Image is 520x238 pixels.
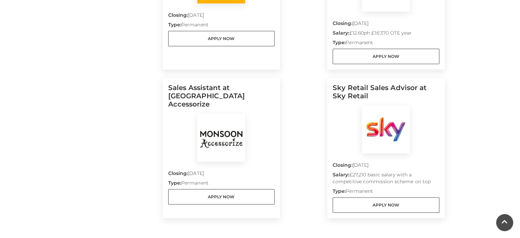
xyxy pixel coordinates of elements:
p: [DATE] [333,162,439,171]
p: [DATE] [168,170,275,179]
strong: Closing: [333,20,352,26]
strong: Salary: [333,172,349,178]
strong: Type: [168,22,181,28]
p: Permanent [333,188,439,197]
p: Permanent [333,39,439,49]
p: £12.60ph £16'370 OTE year [333,29,439,39]
img: Sky Retail [362,105,410,153]
strong: Closing: [333,162,352,168]
a: Apply Now [168,189,275,204]
a: Apply Now [333,49,439,64]
a: Apply Now [168,31,275,46]
p: [DATE] [168,12,275,21]
strong: Closing: [168,12,188,18]
h5: Sales Assistant at [GEOGRAPHIC_DATA] Accessorize [168,84,275,114]
strong: Type: [168,180,181,186]
p: [DATE] [333,20,439,29]
strong: Closing: [168,170,188,176]
strong: Salary: [333,30,349,36]
p: £27,210 basic salary with a competitive commission scheme on top [333,171,439,188]
p: Permanent [168,179,275,189]
strong: Type: [333,39,346,46]
strong: Type: [333,188,346,194]
p: Permanent [168,21,275,31]
a: Apply Now [333,197,439,213]
h5: Sky Retail Sales Advisor at Sky Retail [333,84,439,105]
img: Monsoon [197,114,245,162]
